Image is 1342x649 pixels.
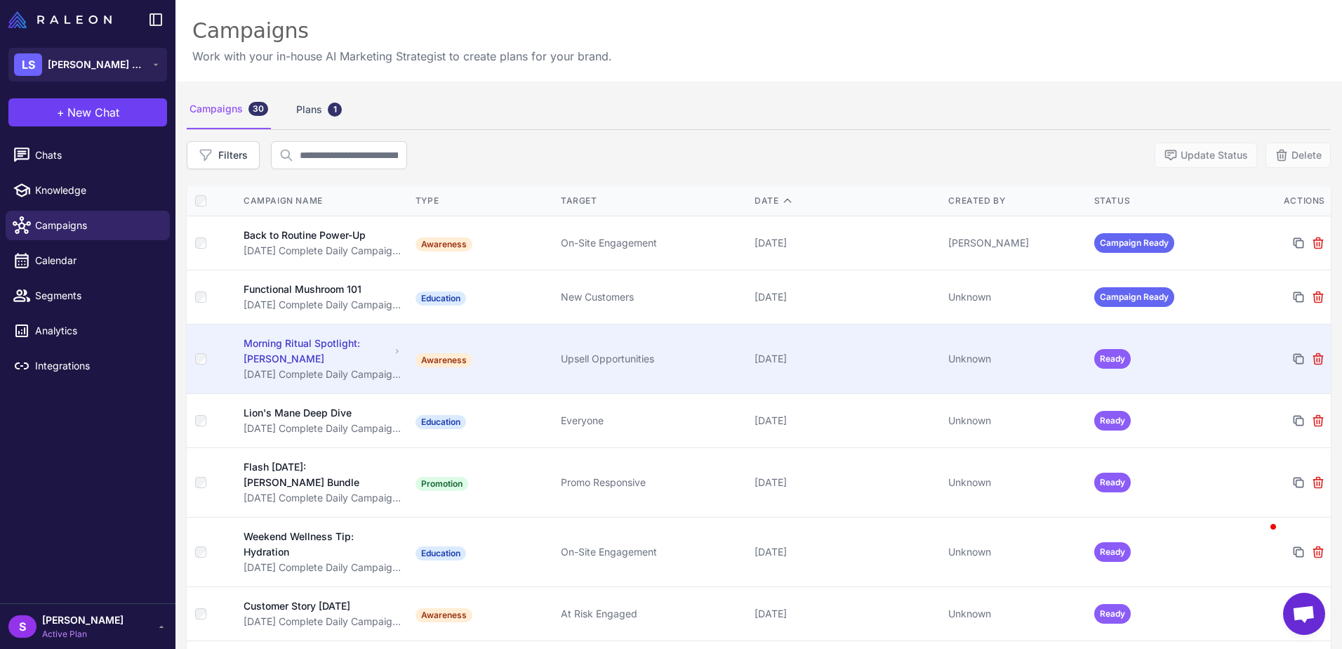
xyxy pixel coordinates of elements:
div: Morning Ritual Spotlight: [PERSON_NAME] [244,336,390,367]
div: On-Site Engagement [561,235,743,251]
button: Delete [1265,143,1331,168]
div: Weekend Wellness Tip: Hydration [244,529,388,560]
div: 1 [328,103,342,117]
div: Lion's Mane Deep Dive [244,405,352,421]
span: Ready [1094,542,1131,562]
div: Unknown [948,413,1082,428]
span: Calendar [35,253,159,268]
div: [DATE] Complete Daily Campaign Plan [244,490,401,506]
span: Knowledge [35,183,159,198]
div: At Risk Engaged [561,606,743,622]
div: [DATE] [755,606,937,622]
div: Unknown [948,475,1082,490]
a: Chats [6,140,170,170]
span: Ready [1094,473,1131,492]
div: Campaigns [192,17,612,45]
span: [PERSON_NAME] [42,612,124,628]
div: Type [416,195,550,207]
div: Upsell Opportunities [561,351,743,367]
div: Date [755,195,937,207]
div: Unknown [948,544,1082,560]
span: Active Plan [42,628,124,641]
a: Segments [6,281,170,310]
div: Unknown [948,289,1082,305]
div: Unknown [948,351,1082,367]
div: S [8,615,36,638]
th: Actions [1234,186,1331,216]
span: Campaigns [35,218,159,233]
div: [DATE] Complete Daily Campaign Plan [244,560,401,575]
div: [DATE] Complete Daily Campaign Plan [244,421,401,436]
div: Functional Mushroom 101 [244,282,361,297]
div: Created By [948,195,1082,207]
span: Campaign Ready [1094,233,1174,253]
div: 30 [248,102,268,116]
div: Plans [293,90,345,129]
span: Education [416,546,466,560]
div: Everyone [561,413,743,428]
a: Campaigns [6,211,170,240]
div: [DATE] [755,413,937,428]
span: Ready [1094,349,1131,369]
button: Filters [187,141,260,169]
a: Analytics [6,316,170,346]
button: +New Chat [8,98,167,126]
div: [DATE] [755,235,937,251]
span: Analytics [35,323,159,339]
div: LS [14,53,42,76]
div: [DATE] [755,289,937,305]
span: Segments [35,288,159,303]
div: Status [1094,195,1228,207]
a: Calendar [6,246,170,275]
div: Campaign Name [244,195,401,207]
div: New Customers [561,289,743,305]
div: [DATE] Complete Daily Campaign Plan [244,297,401,313]
span: [PERSON_NAME] Superfood [48,57,146,72]
div: Unknown [948,606,1082,622]
span: Awareness [416,353,472,367]
button: LS[PERSON_NAME] Superfood [8,48,167,81]
div: Target [561,195,743,207]
span: Campaign Ready [1094,287,1174,307]
div: [PERSON_NAME] [948,235,1082,251]
a: Knowledge [6,176,170,205]
div: [DATE] Complete Daily Campaign Plan [244,367,401,382]
div: Customer Story [DATE] [244,598,350,614]
span: New Chat [67,104,119,121]
div: Campaigns [187,90,271,129]
span: + [57,104,65,121]
button: Update Status [1155,143,1257,168]
div: [DATE] Complete Daily Campaign Plan [244,614,401,629]
span: Ready [1094,411,1131,431]
span: Promotion [416,477,468,491]
div: On-Site Engagement [561,544,743,560]
div: [DATE] Complete Daily Campaign Plan [244,243,401,258]
span: Ready [1094,604,1131,624]
div: [DATE] [755,475,937,490]
span: Integrations [35,358,159,374]
a: Open chat [1283,593,1325,635]
p: Work with your in-house AI Marketing Strategist to create plans for your brand. [192,48,612,65]
span: Awareness [416,237,472,251]
span: Education [416,415,466,429]
div: [DATE] [755,544,937,560]
div: [DATE] [755,351,937,367]
div: Promo Responsive [561,475,743,490]
div: Back to Routine Power-Up [244,228,366,243]
span: Education [416,291,466,306]
span: Awareness [416,608,472,622]
img: Raleon Logo [8,11,112,28]
div: Flash [DATE]: [PERSON_NAME] Bundle [244,459,390,490]
a: Integrations [6,351,170,381]
span: Chats [35,147,159,163]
